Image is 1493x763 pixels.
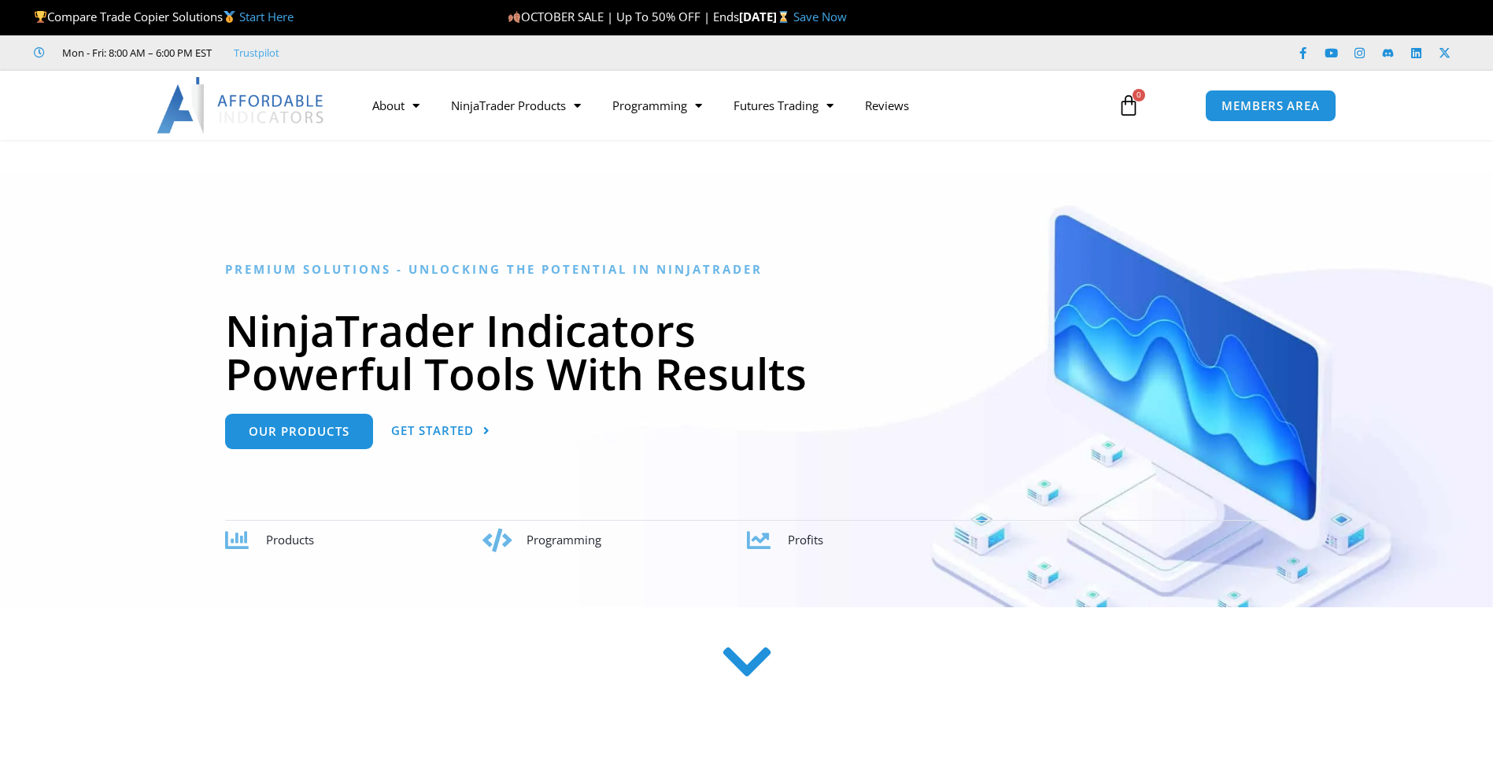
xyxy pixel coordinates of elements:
[1205,90,1336,122] a: MEMBERS AREA
[849,87,925,123] a: Reviews
[597,87,718,123] a: Programming
[508,9,739,24] span: OCTOBER SALE | Up To 50% OFF | Ends
[788,532,823,547] span: Profits
[225,308,1268,395] h1: NinjaTrader Indicators Powerful Tools With Results
[793,9,847,24] a: Save Now
[435,87,597,123] a: NinjaTrader Products
[391,425,474,437] span: Get Started
[1133,89,1145,101] span: 0
[266,532,314,547] span: Products
[527,532,601,547] span: Programming
[1221,100,1320,112] span: MEMBERS AREA
[391,414,490,449] a: Get Started
[58,43,212,62] span: Mon - Fri: 8:00 AM – 6:00 PM EST
[35,11,46,23] img: 🏆
[357,87,435,123] a: About
[718,87,849,123] a: Futures Trading
[357,87,1099,123] nav: Menu
[234,43,279,62] a: Trustpilot
[225,262,1268,277] h6: Premium Solutions - Unlocking the Potential in NinjaTrader
[239,9,294,24] a: Start Here
[224,11,235,23] img: 🥇
[249,426,349,437] span: Our Products
[778,11,789,23] img: ⌛
[508,11,520,23] img: 🍂
[225,414,373,449] a: Our Products
[739,9,793,24] strong: [DATE]
[1094,83,1163,128] a: 0
[34,9,294,24] span: Compare Trade Copier Solutions
[157,77,326,134] img: LogoAI | Affordable Indicators – NinjaTrader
